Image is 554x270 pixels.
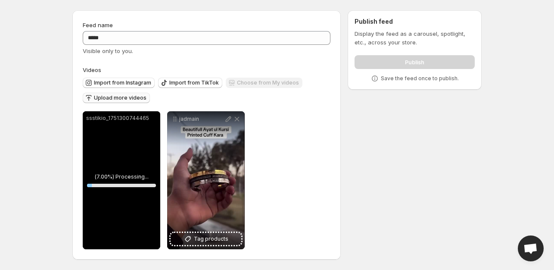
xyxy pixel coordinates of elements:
button: Import from Instagram [83,78,155,88]
button: Import from TikTok [158,78,222,88]
button: Tag products [171,233,241,245]
span: Import from Instagram [94,79,151,86]
span: Videos [83,66,101,73]
p: Save the feed once to publish. [381,75,459,82]
div: jadmainTag products [167,111,245,249]
button: Upload more videos [83,93,150,103]
span: Visible only to you. [83,47,133,54]
span: Tag products [194,235,228,243]
p: jadmain [179,116,224,122]
span: Feed name [83,22,113,28]
a: Open chat [518,235,544,261]
h2: Publish feed [355,17,475,26]
p: Display the feed as a carousel, spotlight, etc., across your store. [355,29,475,47]
div: ssstikio_1751300744465(7.00%) Processing...7% [83,111,160,249]
span: Import from TikTok [169,79,219,86]
p: ssstikio_1751300744465 [86,115,157,122]
span: Upload more videos [94,94,146,101]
